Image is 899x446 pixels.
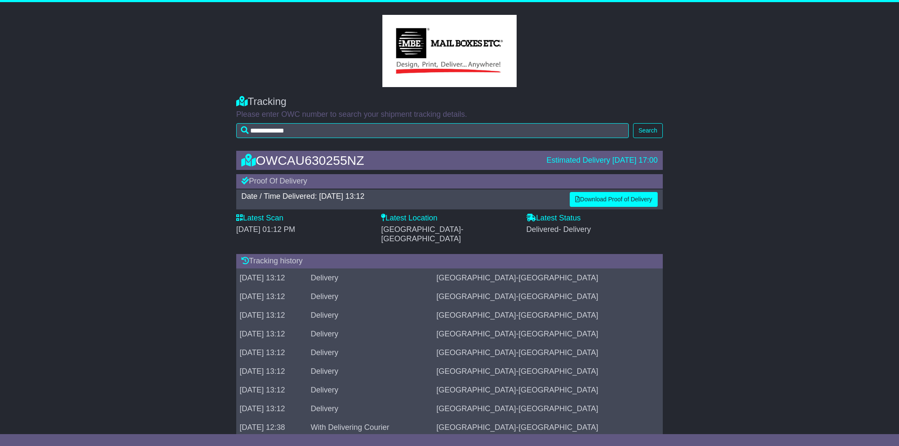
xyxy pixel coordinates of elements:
td: [GEOGRAPHIC_DATA]-[GEOGRAPHIC_DATA] [433,343,663,362]
td: [GEOGRAPHIC_DATA]-[GEOGRAPHIC_DATA] [433,325,663,343]
div: Tracking history [236,254,663,268]
td: [GEOGRAPHIC_DATA]-[GEOGRAPHIC_DATA] [433,287,663,306]
td: With Delivering Courier [307,418,433,437]
td: [DATE] 13:12 [236,325,307,343]
td: [GEOGRAPHIC_DATA]-[GEOGRAPHIC_DATA] [433,399,663,418]
td: [DATE] 13:12 [236,399,307,418]
td: [GEOGRAPHIC_DATA]-[GEOGRAPHIC_DATA] [433,381,663,399]
td: [DATE] 13:12 [236,381,307,399]
span: - Delivery [559,225,591,234]
div: Estimated Delivery [DATE] 17:00 [546,156,658,165]
td: [GEOGRAPHIC_DATA]-[GEOGRAPHIC_DATA] [433,268,663,287]
span: [DATE] 01:12 PM [236,225,295,234]
td: [DATE] 13:12 [236,287,307,306]
td: Delivery [307,381,433,399]
div: Proof Of Delivery [236,174,663,189]
div: Tracking [236,96,663,108]
div: Date / Time Delivered: [DATE] 13:12 [241,192,561,201]
td: Delivery [307,343,433,362]
td: Delivery [307,306,433,325]
td: [GEOGRAPHIC_DATA]-[GEOGRAPHIC_DATA] [433,418,663,437]
p: Please enter OWC number to search your shipment tracking details. [236,110,663,119]
img: Light [382,15,516,87]
button: Search [633,123,663,138]
td: [DATE] 13:12 [236,362,307,381]
label: Latest Status [526,214,581,223]
span: Delivered [526,225,591,234]
td: Delivery [307,325,433,343]
td: [DATE] 13:12 [236,306,307,325]
td: Delivery [307,287,433,306]
td: Delivery [307,399,433,418]
label: Latest Scan [236,214,283,223]
td: [DATE] 12:38 [236,418,307,437]
td: [DATE] 13:12 [236,343,307,362]
td: Delivery [307,268,433,287]
span: [GEOGRAPHIC_DATA]-[GEOGRAPHIC_DATA] [381,225,463,243]
td: [GEOGRAPHIC_DATA]-[GEOGRAPHIC_DATA] [433,362,663,381]
td: Delivery [307,362,433,381]
td: [DATE] 13:12 [236,268,307,287]
div: OWCAU630255NZ [237,153,542,167]
a: Download Proof of Delivery [570,192,658,207]
label: Latest Location [381,214,437,223]
td: [GEOGRAPHIC_DATA]-[GEOGRAPHIC_DATA] [433,306,663,325]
